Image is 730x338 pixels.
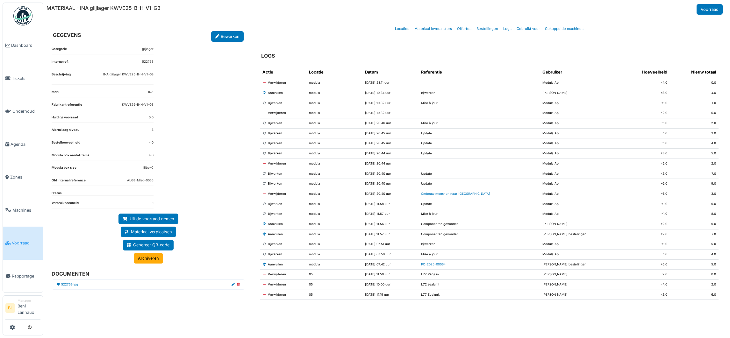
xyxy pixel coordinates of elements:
[306,169,362,179] td: modula
[260,229,306,239] td: Aanvullen
[670,67,719,78] th: Nieuw totaal
[52,90,60,97] dt: Merk
[362,128,419,138] td: [DATE] 20.45 uur
[540,98,620,108] td: Modula Api
[306,138,362,149] td: modula
[540,209,620,219] td: Modula Api
[540,259,620,270] td: [PERSON_NAME] bestellingen
[362,290,419,300] td: [DATE] 17.19 uur
[362,229,419,239] td: [DATE] 11.57 uur
[542,21,586,36] a: Gekoppelde machines
[260,88,306,98] td: Aanvullen
[306,239,362,250] td: modula
[134,253,163,264] a: Archiveren
[620,118,670,129] td: -1.0
[260,78,306,88] td: Verwijderen
[306,250,362,260] td: modula
[12,273,40,279] span: Rapportage
[13,6,32,25] img: Badge_color-CXgf-gQk.svg
[419,179,540,189] td: Update
[306,189,362,199] td: modula
[12,108,40,114] span: Onderhoud
[697,4,723,15] a: Voorraad
[306,259,362,270] td: modula
[540,128,620,138] td: Modula Api
[620,209,670,219] td: -1.0
[421,192,490,195] a: Ombouw menshen naar [GEOGRAPHIC_DATA]
[61,282,78,287] a: 522753.jpg
[419,219,540,229] td: Componenten gevonden
[670,118,719,129] td: 2.0
[620,290,670,300] td: -2.0
[260,98,306,108] td: Bijwerken
[540,169,620,179] td: Modula Api
[670,270,719,280] td: 0.0
[362,250,419,260] td: [DATE] 07.50 uur
[121,227,176,237] a: Materiaal verplaatsen
[306,179,362,189] td: modula
[419,138,540,149] td: Update
[306,270,362,280] td: 05
[419,118,540,129] td: Mise à jour
[670,229,719,239] td: 7.0
[620,158,670,169] td: -5.0
[52,47,67,54] dt: Categorie
[540,239,620,250] td: Modula Api
[306,290,362,300] td: 05
[540,118,620,129] td: Modula Api
[670,78,719,88] td: 0.0
[540,280,620,290] td: [PERSON_NAME]
[362,98,419,108] td: [DATE] 10.32 uur
[419,88,540,98] td: Bijwerken
[260,290,306,300] td: Verwijderen
[52,115,78,123] dt: Huidige voorraad
[53,32,81,38] h6: GEGEVENS
[362,78,419,88] td: [DATE] 23.11 uur
[540,108,620,118] td: Modula Api
[620,78,670,88] td: -4.0
[419,270,540,280] td: L77 Pegaso
[362,88,419,98] td: [DATE] 10.34 uur
[670,108,719,118] td: 0.0
[670,189,719,199] td: 3.0
[419,149,540,159] td: Update
[260,67,306,78] th: Actie
[454,21,474,36] a: Offertes
[260,250,306,260] td: Bijwerken
[670,158,719,169] td: 2.0
[540,219,620,229] td: [PERSON_NAME]
[306,98,362,108] td: modula
[52,102,82,110] dt: Fabrikantreferentie
[362,118,419,129] td: [DATE] 20.46 uur
[306,229,362,239] td: modula
[260,118,306,129] td: Bijwerken
[620,179,670,189] td: +6.0
[52,128,79,135] dt: Alarm laag niveau
[419,98,540,108] td: Mise à jour
[670,250,719,260] td: 4.0
[149,153,154,158] dd: 4.0
[362,280,419,290] td: [DATE] 10.00 uur
[620,189,670,199] td: -6.0
[419,67,540,78] th: Referentie
[142,47,154,52] dd: glijlager
[620,280,670,290] td: -4.0
[670,88,719,98] td: 4.0
[52,201,79,208] dt: Verbruikseenheid
[260,138,306,149] td: Bijwerken
[620,169,670,179] td: -2.0
[540,229,620,239] td: [PERSON_NAME] bestellingen
[540,88,620,98] td: [PERSON_NAME]
[52,140,80,148] dt: Bestelhoeveelheid
[670,169,719,179] td: 7.0
[362,138,419,149] td: [DATE] 20.45 uur
[419,128,540,138] td: Update
[540,179,620,189] td: Modula Api
[620,219,670,229] td: +2.0
[362,179,419,189] td: [DATE] 20.40 uur
[52,271,240,277] h6: DOCUMENTEN
[620,138,670,149] td: -1.0
[5,303,15,313] li: BL
[306,118,362,129] td: modula
[11,42,40,48] span: Dashboard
